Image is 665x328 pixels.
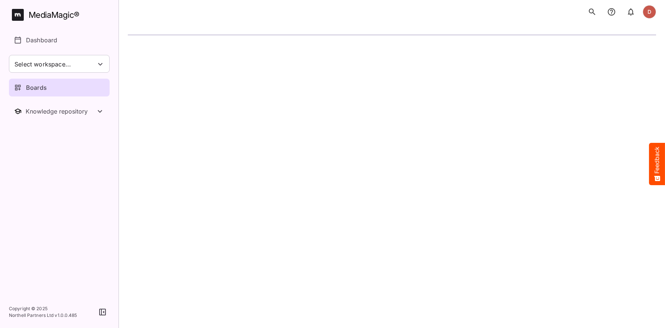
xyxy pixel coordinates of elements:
[604,4,619,19] button: notifications
[9,305,77,312] p: Copyright © 2025
[26,36,57,45] p: Dashboard
[26,108,95,115] div: Knowledge repository
[623,4,638,19] button: notifications
[643,5,656,19] div: D
[649,143,665,185] button: Feedback
[9,79,110,96] a: Boards
[9,102,110,120] nav: Knowledge repository
[29,9,80,21] div: MediaMagic ®
[585,4,600,19] button: search
[9,312,77,319] p: Northell Partners Ltd v 1.0.0.485
[14,60,71,69] span: Select workspace...
[9,31,110,49] a: Dashboard
[9,102,110,120] button: Toggle Knowledge repository
[12,9,110,21] a: MediaMagic®
[26,83,47,92] p: Boards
